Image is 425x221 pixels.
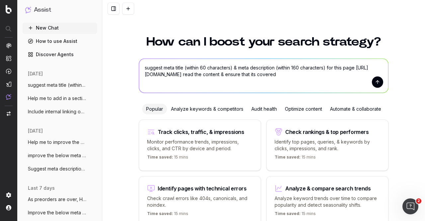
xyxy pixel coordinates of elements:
[23,150,97,161] button: improve the below meta description: Wa
[6,81,11,87] img: Studio
[28,82,86,88] span: suggest meta title (within 60 characters
[247,104,281,114] div: Audit health
[28,70,43,77] span: [DATE]
[28,152,86,159] span: improve the below meta description: Wa
[25,5,94,15] button: Assist
[23,49,97,60] a: Discover Agents
[23,23,97,33] button: New Chat
[6,192,11,198] img: Setting
[23,36,97,47] a: How to use Assist
[25,7,31,13] img: Assist
[28,166,86,172] span: Suggest meta description of less than 16
[281,104,326,114] div: Optimize content
[28,128,43,134] span: [DATE]
[275,155,300,160] span: Time saved:
[326,104,385,114] div: Automate & collaborate
[28,209,86,216] span: Improve the below meta title but keep it
[275,211,300,216] span: Time saved:
[23,137,97,148] button: Help me to improve the below meta title
[158,186,247,191] div: Identify pages with technical errors
[147,139,253,152] p: Monitor performance trends, impressions, clicks, and CTR by device and period.
[147,155,173,160] span: Time saved:
[23,93,97,104] button: Help me to add in a section as the first
[28,95,86,102] span: Help me to add in a section as the first
[147,195,253,208] p: Check crawl errors like 404s, canonicals, and noindex.
[23,207,97,218] button: Improve the below meta title but keep it
[6,68,11,74] img: Activation
[6,55,11,61] img: Intelligence
[23,80,97,90] button: suggest meta title (within 60 characters
[139,59,388,93] textarea: suggest meta title (within 60 characters) & meta description (within 160 characters) for this pag...
[23,106,97,117] button: Include internal linking opportunity to
[147,155,188,163] p: 15 mins
[6,205,11,210] img: My account
[285,186,371,191] div: Analyze & compare search trends
[23,194,97,205] button: As preorders are over, Help me to mentio
[275,195,380,208] p: Analyze keyword trends over time to compare popularity and detect seasonality shifts.
[147,211,188,219] p: 15 mins
[6,94,11,100] img: Assist
[34,5,51,15] h1: Assist
[275,211,316,219] p: 15 mins
[147,211,173,216] span: Time saved:
[416,198,421,204] span: 2
[167,104,247,114] div: Analyze keywords & competitors
[7,111,11,116] img: Switch project
[402,198,418,214] iframe: Intercom live chat
[6,43,11,48] img: Analytics
[6,5,12,14] img: Botify logo
[158,129,244,135] div: Track clicks, traffic, & impressions
[275,155,316,163] p: 15 mins
[28,139,86,146] span: Help me to improve the below meta title
[139,36,388,48] h1: How can I boost your search strategy?
[275,139,380,152] p: Identify top pages, queries, & keywords by clicks, impressions, and rank.
[142,104,167,114] div: Popular
[28,196,86,203] span: As preorders are over, Help me to mentio
[23,164,97,174] button: Suggest meta description of less than 16
[285,129,369,135] div: Check rankings & top performers
[28,108,86,115] span: Include internal linking opportunity to
[28,185,55,191] span: last 7 days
